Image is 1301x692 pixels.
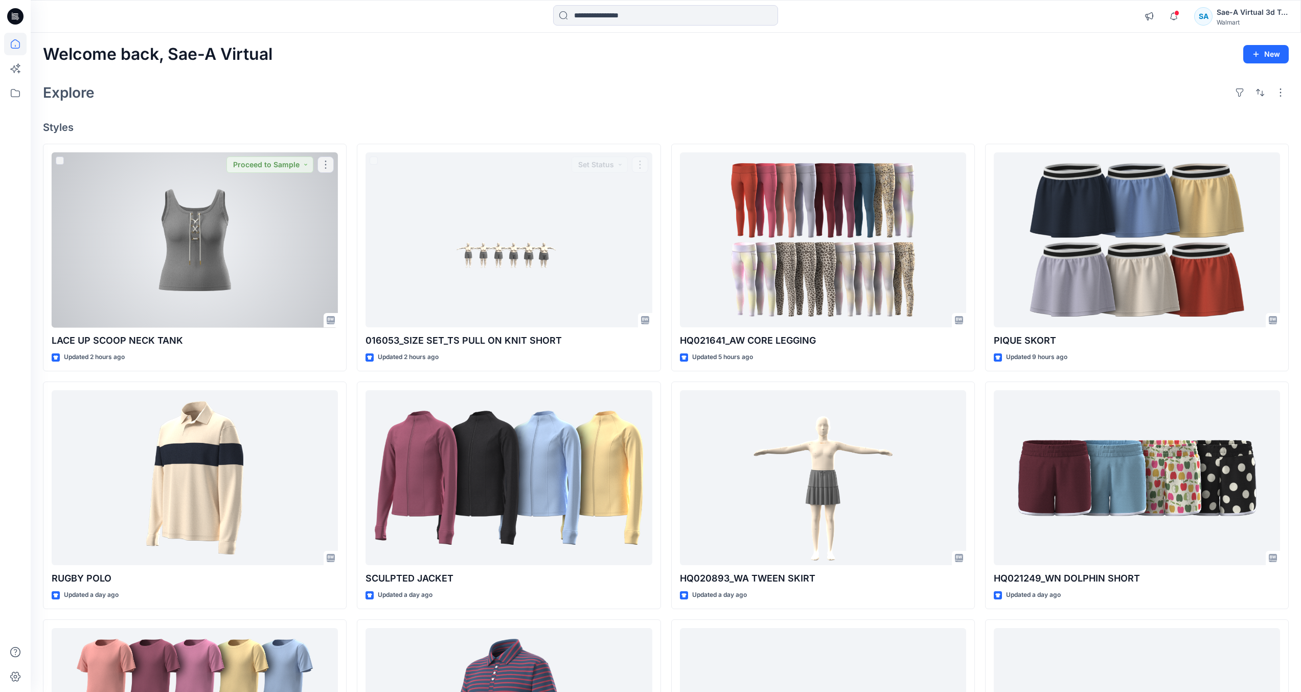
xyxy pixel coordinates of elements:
a: LACE UP SCOOP NECK TANK [52,152,338,328]
p: Updated a day ago [692,590,747,600]
p: Updated 2 hours ago [378,352,439,363]
a: HQ021249_WN DOLPHIN SHORT [994,390,1280,566]
p: RUGBY POLO [52,571,338,586]
a: HQ020893_WA TWEEN SKIRT [680,390,966,566]
a: 016053_SIZE SET_TS PULL ON KNIT SHORT [366,152,652,328]
p: LACE UP SCOOP NECK TANK [52,333,338,348]
p: HQ021249_WN DOLPHIN SHORT [994,571,1280,586]
p: 016053_SIZE SET_TS PULL ON KNIT SHORT [366,333,652,348]
button: New [1243,45,1289,63]
div: Sae-A Virtual 3d Team [1217,6,1288,18]
p: Updated 9 hours ago [1006,352,1067,363]
p: SCULPTED JACKET [366,571,652,586]
p: HQ020893_WA TWEEN SKIRT [680,571,966,586]
h2: Explore [43,84,95,101]
p: Updated 5 hours ago [692,352,753,363]
p: Updated a day ago [1006,590,1061,600]
div: SA [1194,7,1213,26]
a: RUGBY POLO [52,390,338,566]
p: Updated a day ago [64,590,119,600]
p: Updated a day ago [378,590,432,600]
div: Walmart [1217,18,1288,26]
p: PIQUE SKORT [994,333,1280,348]
p: HQ021641_AW CORE LEGGING [680,333,966,348]
h4: Styles [43,121,1289,133]
h2: Welcome back, Sae-A Virtual [43,45,272,64]
p: Updated 2 hours ago [64,352,125,363]
a: SCULPTED JACKET [366,390,652,566]
a: PIQUE SKORT [994,152,1280,328]
a: HQ021641_AW CORE LEGGING [680,152,966,328]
